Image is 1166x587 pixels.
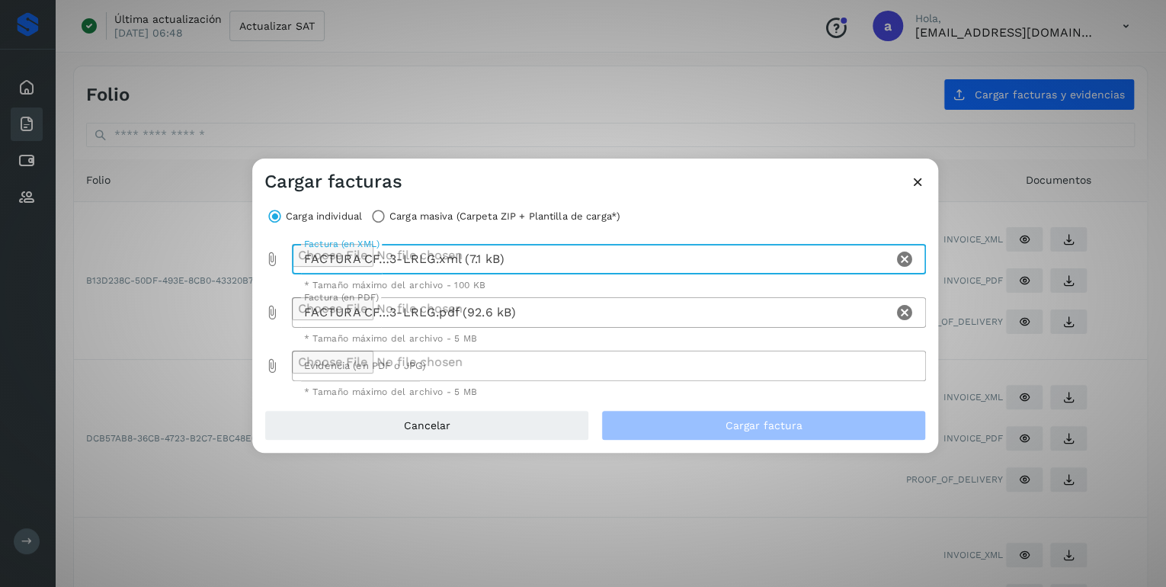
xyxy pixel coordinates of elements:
[726,420,802,431] span: Cargar factura
[304,387,915,396] div: * Tamaño máximo del archivo - 5 MB
[292,244,893,274] div: FACTURA CF…3-LRLG.xml (7.1 kB)
[286,206,362,227] label: Carga individual
[404,420,450,431] span: Cancelar
[264,358,280,374] i: Evidencia (en PDF o JPG) prepended action
[264,171,402,193] h3: Cargar facturas
[304,281,915,290] div: * Tamaño máximo del archivo - 100 KB
[601,410,926,441] button: Cargar factura
[292,297,893,328] div: FACTURA CF…3-LRLG.pdf (92.6 kB)
[389,206,620,227] label: Carga masiva (Carpeta ZIP + Plantilla de carga*)
[264,410,589,441] button: Cancelar
[264,305,280,320] i: Factura (en PDF) prepended action
[304,334,915,343] div: * Tamaño máximo del archivo - 5 MB
[895,250,914,268] i: Clear Factura (en XML)
[895,303,914,322] i: Clear Factura (en PDF)
[264,252,280,267] i: Factura (en XML) prepended action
